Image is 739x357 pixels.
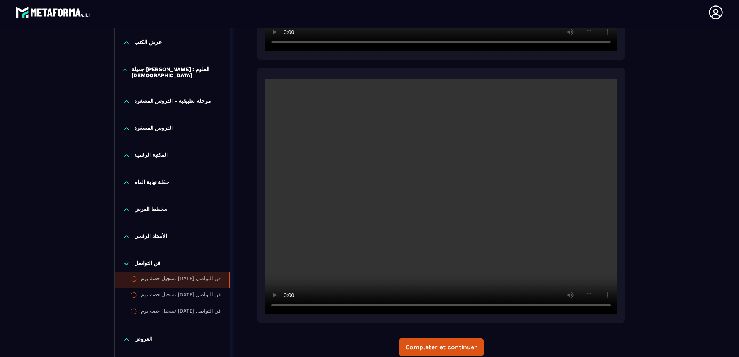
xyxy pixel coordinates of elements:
p: مخطط العرض [134,206,167,214]
p: فن التواصل [134,260,160,268]
p: الأستاذ الرقمي [134,233,167,241]
button: Compléter et continuer [399,338,484,356]
div: تسجيل حصة يوم [DATE] فن التواصل [141,292,221,300]
div: تسجيل حصة يوم [DATE] فن التواصل [141,275,221,284]
p: الدروس المصغرة [134,125,173,133]
p: العروض [134,336,152,343]
div: Compléter et continuer [405,343,477,351]
p: المكتبة الرقمية [134,152,168,160]
p: مرحلة تطبيقية - الدروس المصغرة [134,98,211,105]
p: عرض الكتب [134,39,162,47]
img: logo [15,5,92,20]
p: حفلة نهاية العام [134,179,169,187]
div: تسجيل حصة يوم [DATE] فن التواصل [141,308,221,316]
p: جميلة [PERSON_NAME] : العلوم [DEMOGRAPHIC_DATA] [131,66,222,78]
